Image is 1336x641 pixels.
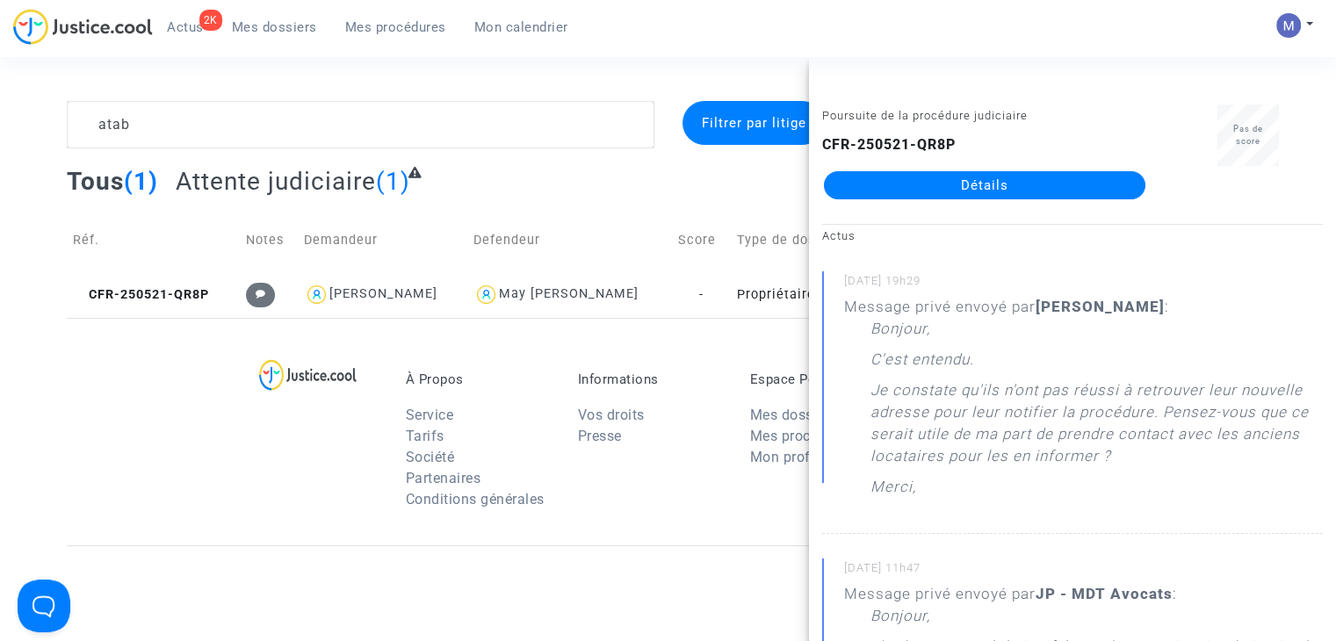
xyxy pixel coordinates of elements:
a: Mes procédures [331,14,460,40]
a: Mes dossiers [218,14,331,40]
a: Presse [578,428,622,444]
span: Mes dossiers [232,19,317,35]
span: - [699,287,704,302]
div: May [PERSON_NAME] [499,286,639,301]
a: Mon calendrier [460,14,582,40]
p: Merci, [870,476,916,507]
b: [PERSON_NAME] [1036,298,1165,315]
a: Société [406,449,455,465]
small: Actus [822,229,856,242]
div: Message privé envoyé par : [844,296,1323,507]
span: Pas de score [1233,124,1263,146]
a: Service [406,407,454,423]
div: [PERSON_NAME] [329,286,437,301]
td: Demandeur [298,209,467,271]
div: 2K [199,10,222,31]
iframe: Help Scout Beacon - Open [18,580,70,632]
span: Actus [167,19,204,35]
img: icon-user.svg [473,282,499,307]
span: Attente judiciaire [176,167,376,196]
small: [DATE] 19h29 [844,273,1323,296]
b: JP - MDT Avocats [1036,585,1173,602]
span: Mon calendrier [474,19,568,35]
p: Informations [578,371,724,387]
p: Je constate qu'ils n'ont pas réussi à retrouver leur nouvelle adresse pour leur notifier la procé... [870,379,1323,476]
span: Tous [67,167,124,196]
a: Conditions générales [406,491,545,508]
img: jc-logo.svg [13,9,153,45]
p: À Propos [406,371,552,387]
span: CFR-250521-QR8P [73,287,209,302]
p: C'est entendu. [870,349,974,379]
a: Mon profil [750,449,819,465]
img: logo-lg.svg [259,359,357,391]
a: Partenaires [406,470,481,486]
img: AAcHTtesyyZjLYJxzrkRG5BOJsapQ6nO-85ChvdZAQ62n80C=s96-c [1276,13,1301,38]
img: icon-user.svg [304,282,329,307]
span: (1) [124,167,158,196]
b: CFR-250521-QR8P [822,136,956,153]
a: Vos droits [578,407,645,423]
p: Bonjour, [870,605,930,636]
p: Espace Personnel [750,371,896,387]
a: Mes procédures [750,428,855,444]
a: Mes dossiers [750,407,837,423]
td: Réf. [67,209,240,271]
a: 2KActus [153,14,218,40]
span: (1) [376,167,410,196]
p: Bonjour, [870,318,930,349]
td: Notes [240,209,298,271]
small: Poursuite de la procédure judiciaire [822,109,1028,122]
td: Type de dossier [731,209,935,271]
span: Mes procédures [345,19,446,35]
small: [DATE] 11h47 [844,560,1323,583]
span: Filtrer par litige [701,115,805,131]
td: Score [672,209,730,271]
a: Tarifs [406,428,444,444]
td: Propriétaire : Loyers impayés/Charges impayées [731,271,935,318]
a: Détails [824,171,1145,199]
td: Defendeur [467,209,672,271]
